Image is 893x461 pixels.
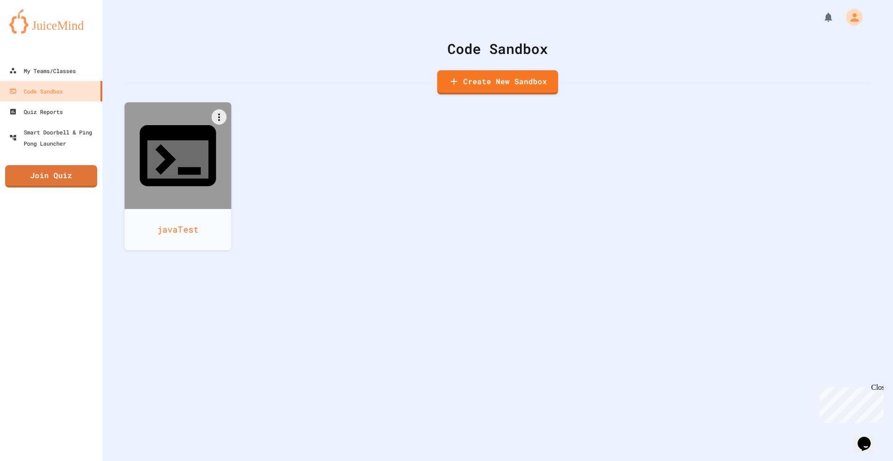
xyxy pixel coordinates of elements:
div: Code Sandbox [126,38,870,59]
div: javaTest [125,209,232,250]
div: Quiz Reports [9,106,63,117]
div: My Account [836,7,865,28]
a: Create New Sandbox [437,70,558,94]
div: My Notifications [806,9,836,25]
a: javaTest [125,102,232,250]
div: Chat with us now!Close [4,4,64,59]
img: logo-orange.svg [9,9,93,33]
div: Code Sandbox [9,86,63,97]
iframe: chat widget [816,383,884,423]
div: My Teams/Classes [9,65,76,76]
a: Join Quiz [5,165,97,187]
iframe: chat widget [854,424,884,452]
div: Smart Doorbell & Ping Pong Launcher [9,127,99,149]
